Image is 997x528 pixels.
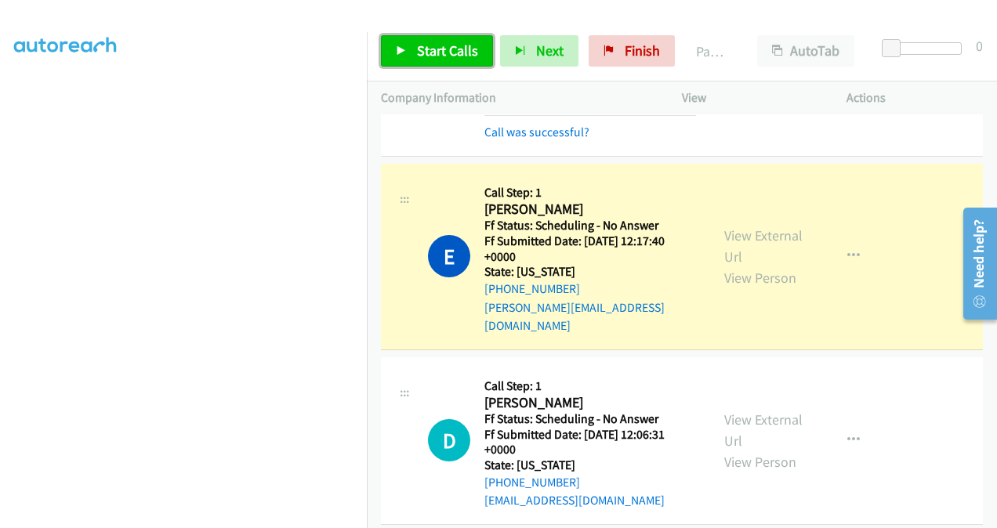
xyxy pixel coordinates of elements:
[484,411,696,427] h5: Ff Status: Scheduling - No Answer
[484,475,580,490] a: [PHONE_NUMBER]
[500,35,578,67] button: Next
[484,378,696,394] h5: Call Step: 1
[952,201,997,326] iframe: Resource Center
[724,226,803,266] a: View External Url
[428,419,470,461] h1: D
[976,35,983,56] div: 0
[484,493,665,508] a: [EMAIL_ADDRESS][DOMAIN_NAME]
[536,42,564,60] span: Next
[757,35,854,67] button: AutoTab
[417,42,478,60] span: Start Calls
[484,218,696,233] h5: Ff Status: Scheduling - No Answer
[484,201,691,219] h2: [PERSON_NAME]
[484,233,696,264] h5: Ff Submitted Date: [DATE] 12:17:40 +0000
[484,185,696,201] h5: Call Step: 1
[484,300,665,334] a: [PERSON_NAME][EMAIL_ADDRESS][DOMAIN_NAME]
[381,89,654,107] p: Company Information
[847,89,983,107] p: Actions
[625,42,660,60] span: Finish
[589,35,675,67] a: Finish
[428,419,470,461] div: The call is yet to be attempted
[484,281,580,296] a: [PHONE_NUMBER]
[724,410,803,450] a: View External Url
[484,264,696,280] h5: State: [US_STATE]
[484,125,589,139] a: Call was successful?
[696,41,729,62] p: Paused
[724,453,796,471] a: View Person
[682,89,818,107] p: View
[428,235,470,277] h1: E
[484,457,696,473] h5: State: [US_STATE]
[381,35,493,67] a: Start Calls
[484,394,691,412] h2: [PERSON_NAME]
[724,269,796,287] a: View Person
[484,427,696,457] h5: Ff Submitted Date: [DATE] 12:06:31 +0000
